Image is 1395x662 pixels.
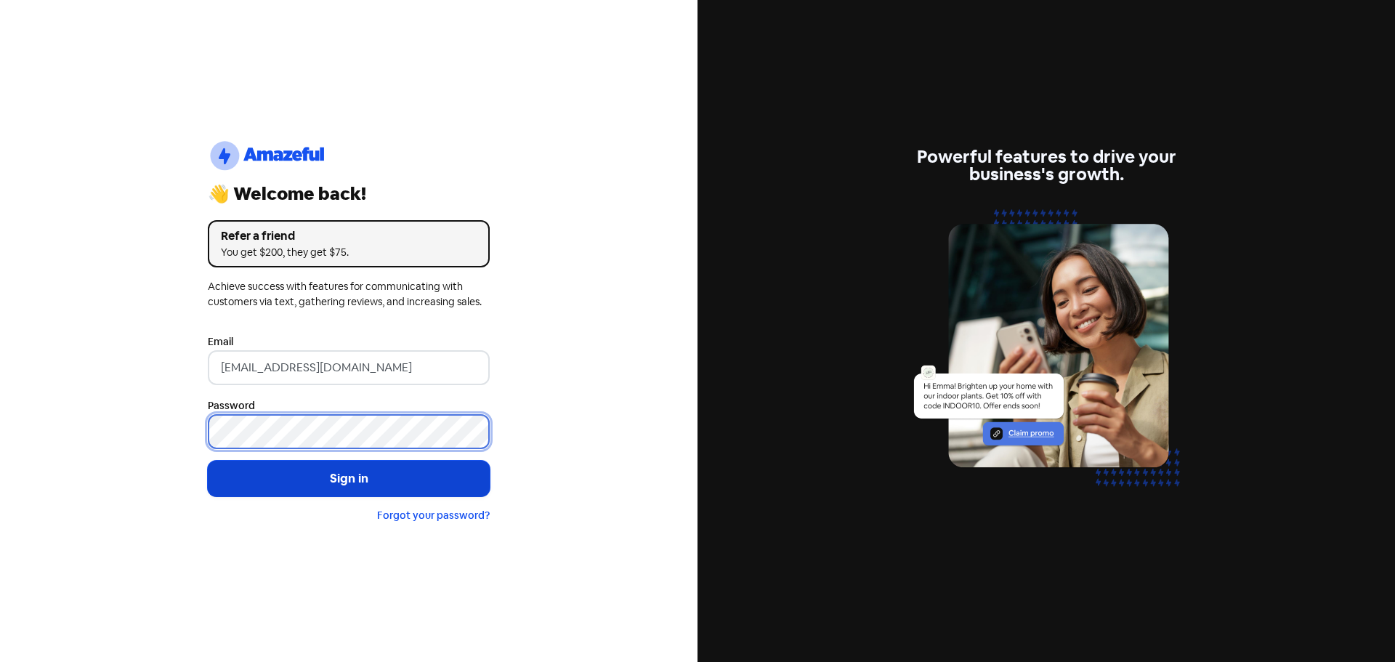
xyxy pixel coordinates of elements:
[208,461,490,497] button: Sign in
[377,509,490,522] a: Forgot your password?
[208,398,255,413] label: Password
[221,227,477,245] div: Refer a friend
[208,350,490,385] input: Enter your email address...
[221,245,477,260] div: You get $200, they get $75.
[208,185,490,203] div: 👋 Welcome back!
[905,201,1187,514] img: text-marketing
[208,279,490,310] div: Achieve success with features for communicating with customers via text, gathering reviews, and i...
[208,334,233,350] label: Email
[905,148,1187,183] div: Powerful features to drive your business's growth.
